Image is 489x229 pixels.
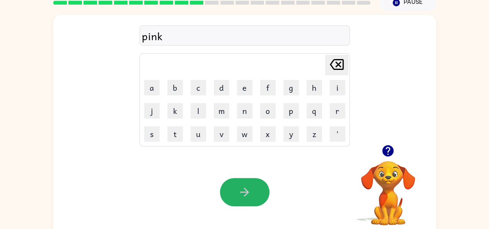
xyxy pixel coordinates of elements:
[214,80,229,95] button: d
[144,126,160,142] button: s
[167,103,183,119] button: k
[330,103,345,119] button: r
[283,126,299,142] button: y
[144,80,160,95] button: a
[237,103,252,119] button: n
[283,103,299,119] button: p
[191,126,206,142] button: u
[214,103,229,119] button: m
[144,103,160,119] button: j
[191,80,206,95] button: c
[167,80,183,95] button: b
[330,80,345,95] button: i
[260,126,276,142] button: x
[260,103,276,119] button: o
[330,126,345,142] button: '
[214,126,229,142] button: v
[237,80,252,95] button: e
[167,126,183,142] button: t
[191,103,206,119] button: l
[307,126,322,142] button: z
[307,103,322,119] button: q
[260,80,276,95] button: f
[237,126,252,142] button: w
[142,28,348,44] div: pink
[349,149,427,226] video: Your browser must support playing .mp4 files to use Literably. Please try using another browser.
[283,80,299,95] button: g
[307,80,322,95] button: h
